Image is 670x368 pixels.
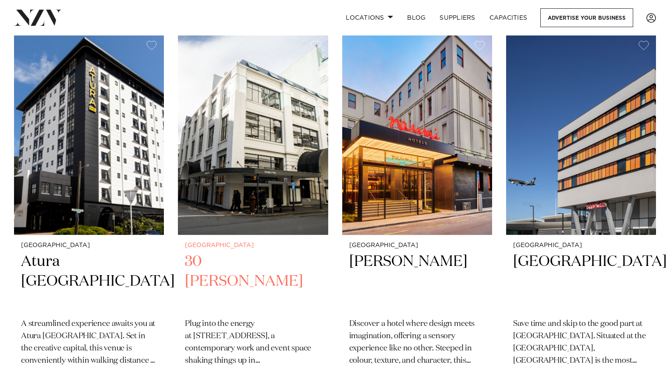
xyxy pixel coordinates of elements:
small: [GEOGRAPHIC_DATA] [513,242,649,249]
h2: [PERSON_NAME] [349,252,485,311]
p: Save time and skip to the good part at [GEOGRAPHIC_DATA]. Situated at the [GEOGRAPHIC_DATA], [GEO... [513,318,649,367]
h2: 30 [PERSON_NAME] [185,252,321,311]
a: BLOG [400,8,432,27]
small: [GEOGRAPHIC_DATA] [21,242,157,249]
h2: [GEOGRAPHIC_DATA] [513,252,649,311]
a: SUPPLIERS [432,8,482,27]
p: Plug into the energy at [STREET_ADDRESS], a contemporary work and event space shaking things up i... [185,318,321,367]
img: nzv-logo.png [14,10,62,25]
p: Discover a hotel where design meets imagination, offering a sensory experience like no other. Ste... [349,318,485,367]
a: Advertise your business [540,8,633,27]
p: A streamlined experience awaits you at Atura [GEOGRAPHIC_DATA]. Set in the creative capital, this... [21,318,157,367]
a: Locations [339,8,400,27]
small: [GEOGRAPHIC_DATA] [349,242,485,249]
h2: Atura [GEOGRAPHIC_DATA] [21,252,157,311]
small: [GEOGRAPHIC_DATA] [185,242,321,249]
a: Capacities [482,8,535,27]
